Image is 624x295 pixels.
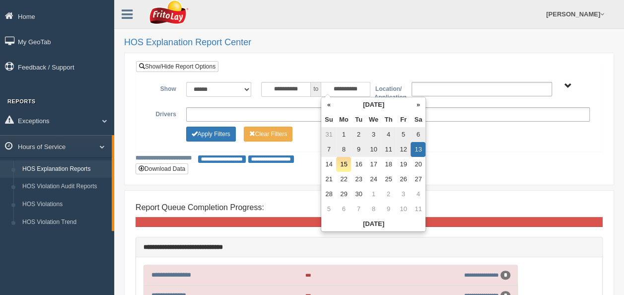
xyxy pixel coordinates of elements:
td: 12 [396,142,411,157]
h2: HOS Explanation Report Center [124,38,614,48]
a: HOS Explanation Reports [18,160,112,178]
th: » [411,97,425,112]
td: 30 [351,187,366,202]
td: 2 [381,187,396,202]
td: 21 [321,172,336,187]
th: Tu [351,112,366,127]
button: Download Data [136,163,188,174]
th: Mo [336,112,351,127]
td: 10 [396,202,411,217]
label: Drivers [143,107,181,119]
th: We [366,112,381,127]
td: 22 [336,172,351,187]
th: « [321,97,336,112]
th: [DATE] [336,97,411,112]
th: [DATE] [321,217,425,231]
td: 28 [321,187,336,202]
td: 3 [396,187,411,202]
td: 8 [336,142,351,157]
td: 11 [411,202,425,217]
td: 4 [411,187,425,202]
td: 6 [336,202,351,217]
a: Show/Hide Report Options [136,61,218,72]
td: 8 [366,202,381,217]
td: 18 [381,157,396,172]
td: 26 [396,172,411,187]
button: Change Filter Options [244,127,293,142]
span: to [311,82,321,97]
th: Fr [396,112,411,127]
td: 13 [411,142,425,157]
td: 16 [351,157,366,172]
td: 19 [396,157,411,172]
h4: Report Queue Completion Progress: [136,203,603,212]
td: 29 [336,187,351,202]
td: 23 [351,172,366,187]
td: 7 [351,202,366,217]
a: HOS Violation Trend [18,214,112,231]
label: Location/ Application [369,82,407,102]
td: 10 [366,142,381,157]
td: 2 [351,127,366,142]
td: 4 [381,127,396,142]
td: 25 [381,172,396,187]
td: 3 [366,127,381,142]
button: Change Filter Options [186,127,236,142]
td: 27 [411,172,425,187]
td: 15 [336,157,351,172]
th: Su [321,112,336,127]
td: 7 [321,142,336,157]
td: 6 [411,127,425,142]
label: Show [143,82,181,94]
td: 14 [321,157,336,172]
td: 1 [336,127,351,142]
td: 9 [381,202,396,217]
td: 1 [366,187,381,202]
th: Th [381,112,396,127]
td: 5 [321,202,336,217]
th: Sa [411,112,425,127]
td: 9 [351,142,366,157]
td: 31 [321,127,336,142]
td: 5 [396,127,411,142]
td: 24 [366,172,381,187]
td: 11 [381,142,396,157]
a: HOS Violations [18,196,112,214]
a: HOS Violation Audit Reports [18,178,112,196]
td: 20 [411,157,425,172]
td: 17 [366,157,381,172]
